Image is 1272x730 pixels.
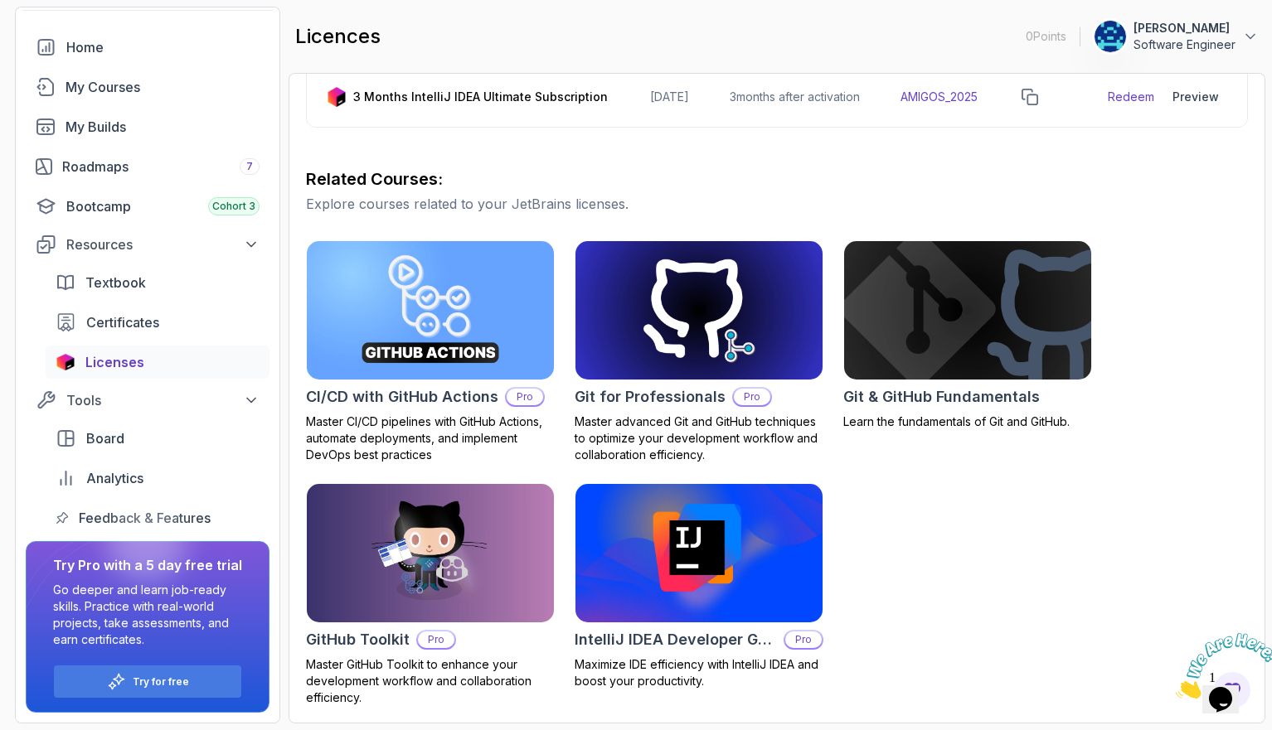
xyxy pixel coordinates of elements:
[734,389,770,405] p: Pro
[1026,28,1066,45] p: 0 Points
[46,462,269,495] a: analytics
[306,656,555,706] p: Master GitHub Toolkit to enhance your development workflow and collaboration efficiency.
[575,385,726,409] h2: Git for Professionals
[306,240,555,463] a: CI/CD with GitHub Actions cardCI/CD with GitHub ActionsProMaster CI/CD pipelines with GitHub Acti...
[844,241,1091,380] img: Git & GitHub Fundamentals card
[575,628,777,651] h2: IntelliJ IDEA Developer Guide
[46,346,269,379] a: licenses
[575,240,823,463] a: Git for Professionals cardGit for ProfessionalsProMaster advanced Git and GitHub techniques to op...
[212,200,255,213] span: Cohort 3
[66,77,260,97] div: My Courses
[66,117,260,137] div: My Builds
[86,468,143,488] span: Analytics
[418,631,454,648] p: Pro
[66,37,260,57] div: Home
[575,483,823,689] a: IntelliJ IDEA Developer Guide cardIntelliJ IDEA Developer GuideProMaximize IDE efficiency with In...
[26,385,269,415] button: Tools
[66,234,260,254] div: Resources
[62,157,260,176] div: Roadmaps
[575,656,823,689] p: Maximize IDE efficiency with IntelliJ IDEA and boost your productivity.
[1094,20,1259,53] button: user profile image[PERSON_NAME]Software Engineer
[295,23,381,50] h2: licences
[66,390,260,410] div: Tools
[46,266,269,299] a: textbook
[843,240,1092,430] a: Git & GitHub Fundamentals cardGit & GitHub FundamentalsLearn the fundamentals of Git and GitHub.
[630,67,710,128] td: [DATE]
[327,87,347,107] img: jetbrains icon
[26,70,269,104] a: courses
[306,413,555,463] p: Master CI/CD pipelines with GitHub Actions, automate deployments, and implement DevOps best pract...
[53,665,242,699] button: Try for free
[7,7,109,72] img: Chat attention grabber
[1134,20,1236,36] p: [PERSON_NAME]
[575,241,823,380] img: Git for Professionals card
[26,110,269,143] a: builds
[1172,89,1219,105] div: Preview
[53,582,242,648] p: Go deeper and learn job-ready skills. Practice with real-world projects, take assessments, and ea...
[843,385,1040,409] h2: Git & GitHub Fundamentals
[306,167,1248,191] h3: Related Courses:
[306,628,410,651] h2: GitHub Toolkit
[1169,626,1272,705] iframe: chat widget
[86,428,124,448] span: Board
[46,422,269,455] a: board
[1095,21,1126,52] img: user profile image
[7,7,13,21] span: 1
[66,196,260,216] div: Bootcamp
[1134,36,1236,53] p: Software Engineer
[56,354,75,370] img: jetbrains icon
[307,241,554,380] img: CI/CD with GitHub Actions card
[85,352,144,372] span: Licenses
[306,483,555,706] a: GitHub Toolkit cardGitHub ToolkitProMaster GitHub Toolkit to enhance your development workflow an...
[79,508,211,528] span: Feedback & Features
[306,194,1248,214] p: Explore courses related to your JetBrains licenses.
[26,150,269,183] a: roadmaps
[785,631,822,648] p: Pro
[46,306,269,339] a: certificates
[353,89,608,105] p: 3 Months IntelliJ IDEA Ultimate Subscription
[26,190,269,223] a: bootcamp
[26,31,269,64] a: home
[246,160,253,173] span: 7
[86,312,159,332] span: Certificates
[26,230,269,259] button: Resources
[46,501,269,534] a: feedback
[881,67,998,128] td: AMIGOS_2025
[507,389,543,405] p: Pro
[843,413,1092,430] p: Learn the fundamentals of Git and GitHub.
[1108,89,1154,105] a: Redeem
[306,385,498,409] h2: CI/CD with GitHub Actions
[1164,80,1227,114] button: Preview
[133,675,189,689] a: Try for free
[307,484,554,622] img: GitHub Toolkit card
[575,413,823,463] p: Master advanced Git and GitHub techniques to optimize your development workflow and collaboration...
[570,481,829,626] img: IntelliJ IDEA Developer Guide card
[710,67,881,128] td: 3 months after activation
[85,273,146,292] span: Textbook
[1018,85,1041,109] button: copy-button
